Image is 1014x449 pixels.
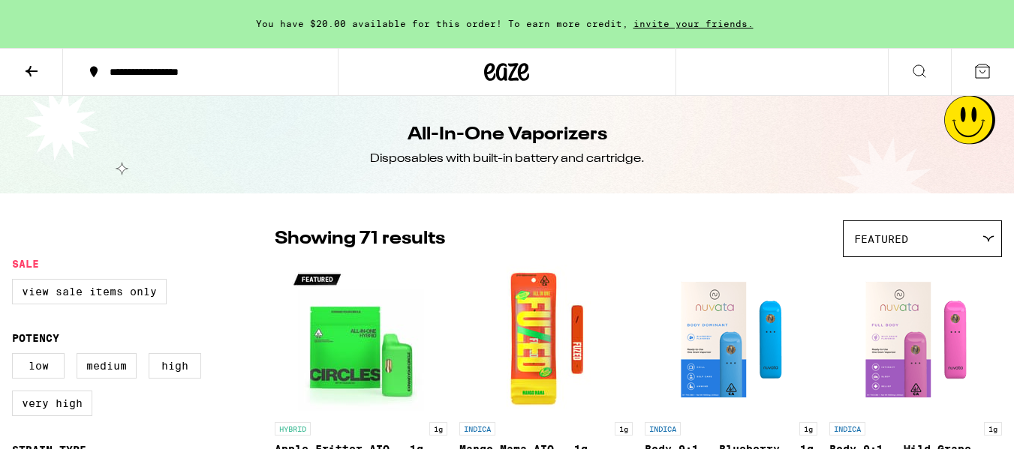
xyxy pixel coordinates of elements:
p: Showing 71 results [275,226,445,252]
label: Medium [77,353,137,379]
img: Nuvata (CA) - Body 9:1 - Blueberry - 1g [656,265,806,415]
label: View Sale Items Only [12,279,167,304]
span: You have $20.00 available for this order! To earn more credit, [256,19,628,28]
div: Disposables with built-in battery and cartridge. [370,151,645,167]
p: 1g [429,422,447,436]
p: 1g [615,422,633,436]
p: INDICA [459,422,495,436]
img: Circles Base Camp - Apple Fritter AIO - 1g [286,265,436,415]
legend: Sale [12,258,39,270]
h1: All-In-One Vaporizers [408,122,607,148]
p: INDICA [645,422,681,436]
img: Fuzed - Mango Mama AIO - 1g [471,265,621,415]
span: invite your friends. [628,19,759,28]
p: INDICA [829,422,865,436]
img: Nuvata (CA) - Body 9:1 - Wild Grape - 1g [841,265,991,415]
label: Very High [12,391,92,416]
p: 1g [799,422,817,436]
label: High [149,353,201,379]
legend: Potency [12,332,59,344]
span: Featured [854,233,908,245]
p: 1g [984,422,1002,436]
p: HYBRID [275,422,311,436]
label: Low [12,353,65,379]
